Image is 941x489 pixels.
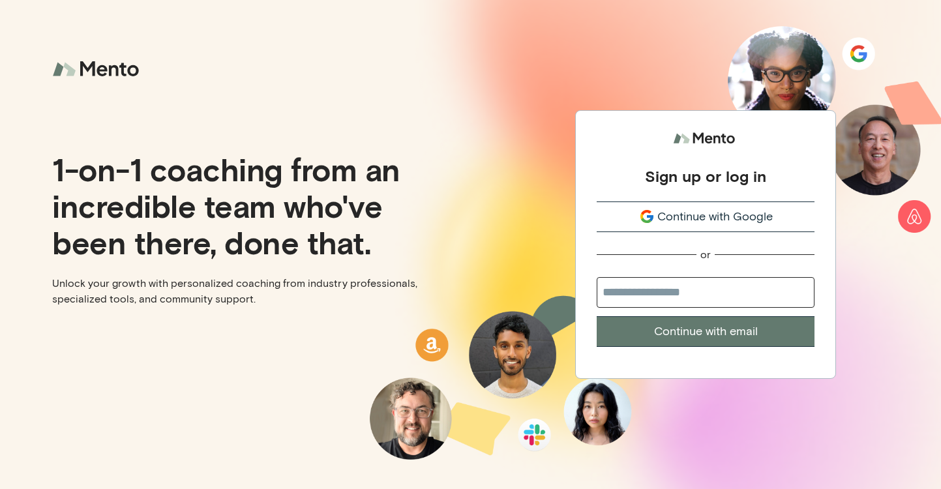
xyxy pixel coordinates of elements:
[52,151,460,260] p: 1-on-1 coaching from an incredible team who've been there, done that.
[597,316,814,347] button: Continue with email
[645,166,766,186] div: Sign up or log in
[597,201,814,232] button: Continue with Google
[657,208,773,226] span: Continue with Google
[52,276,460,307] p: Unlock your growth with personalized coaching from industry professionals, specialized tools, and...
[673,126,738,151] img: logo.svg
[700,248,711,261] div: or
[52,52,143,87] img: logo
